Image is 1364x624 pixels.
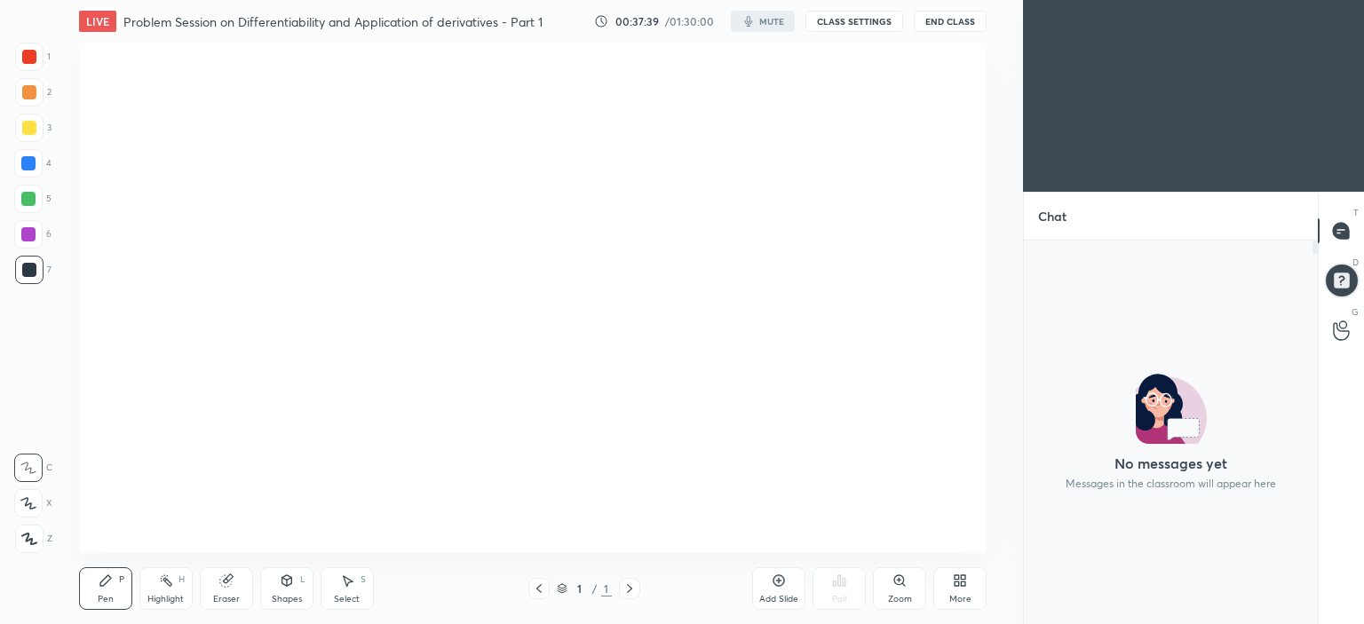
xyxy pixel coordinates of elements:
[15,78,52,107] div: 2
[147,595,184,604] div: Highlight
[914,11,987,32] button: End Class
[15,256,52,284] div: 7
[300,575,305,584] div: L
[601,581,612,596] div: 1
[123,13,543,30] h4: Problem Session on Differentiability and Application of derivatives - Part 1
[79,11,116,32] div: LIVE
[805,11,903,32] button: CLASS SETTINGS
[15,114,52,142] div: 3
[592,583,598,594] div: /
[14,454,52,482] div: C
[759,595,798,604] div: Add Slide
[14,489,52,517] div: X
[14,149,52,178] div: 4
[213,595,240,604] div: Eraser
[888,595,912,604] div: Zoom
[1024,193,1081,240] p: Chat
[1352,305,1359,319] p: G
[272,595,302,604] div: Shapes
[14,220,52,249] div: 6
[361,575,366,584] div: S
[1353,206,1359,219] p: T
[178,575,185,584] div: H
[949,595,971,604] div: More
[334,595,360,604] div: Select
[1352,256,1359,269] p: D
[98,595,114,604] div: Pen
[15,43,51,71] div: 1
[571,583,589,594] div: 1
[14,185,52,213] div: 5
[119,575,124,584] div: P
[15,525,52,553] div: Z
